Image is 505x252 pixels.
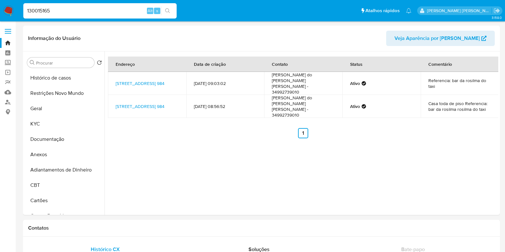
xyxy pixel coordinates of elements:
[298,128,308,138] a: Ir a la página 1
[25,147,104,162] button: Anexos
[25,193,104,208] button: Cartões
[25,162,104,178] button: Adiantamentos de Dinheiro
[186,57,264,72] th: Data de criação
[186,72,264,95] td: [DATE] 09:03:02
[264,95,342,118] td: [PERSON_NAME] do [PERSON_NAME] [PERSON_NAME] - 34992739010
[394,31,480,46] span: Veja Aparência por [PERSON_NAME]
[97,60,102,67] button: Retornar ao pedido padrão
[25,208,104,224] button: Contas Bancárias
[421,95,499,118] td: Casa toda de piso Referencia: bar da rosilma rosilma do taxi
[23,7,177,15] input: Pesquise usuários ou casos...
[350,80,360,86] strong: Ativo
[264,57,342,72] th: Contato
[350,103,360,109] strong: Ativo
[421,57,499,72] th: Comentário
[30,60,35,65] button: Procurar
[421,72,499,95] td: Referencia: bar da rosilma do taxi
[386,31,495,46] button: Veja Aparência por [PERSON_NAME]
[116,103,165,110] a: [STREET_ADDRESS] 984
[365,7,400,14] span: Atalhos rápidos
[156,8,158,14] span: s
[28,225,495,231] h1: Contatos
[148,8,153,14] span: Alt
[161,6,174,15] button: search-icon
[25,86,104,101] button: Restrições Novo Mundo
[427,8,492,14] p: danilo.toledo@mercadolivre.com
[406,8,411,13] a: Notificações
[186,95,264,118] td: [DATE] 08:56:52
[342,57,421,72] th: Status
[116,80,165,87] a: [STREET_ADDRESS] 984
[25,101,104,116] button: Geral
[25,70,104,86] button: Histórico de casos
[108,128,498,138] nav: Paginación
[25,132,104,147] button: Documentação
[494,7,500,14] a: Sair
[36,60,92,66] input: Procurar
[25,178,104,193] button: CBT
[25,116,104,132] button: KYC
[28,35,80,42] h1: Informação do Usuário
[108,57,186,72] th: Endereço
[264,72,342,95] td: [PERSON_NAME] do [PERSON_NAME] [PERSON_NAME] - 34992739010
